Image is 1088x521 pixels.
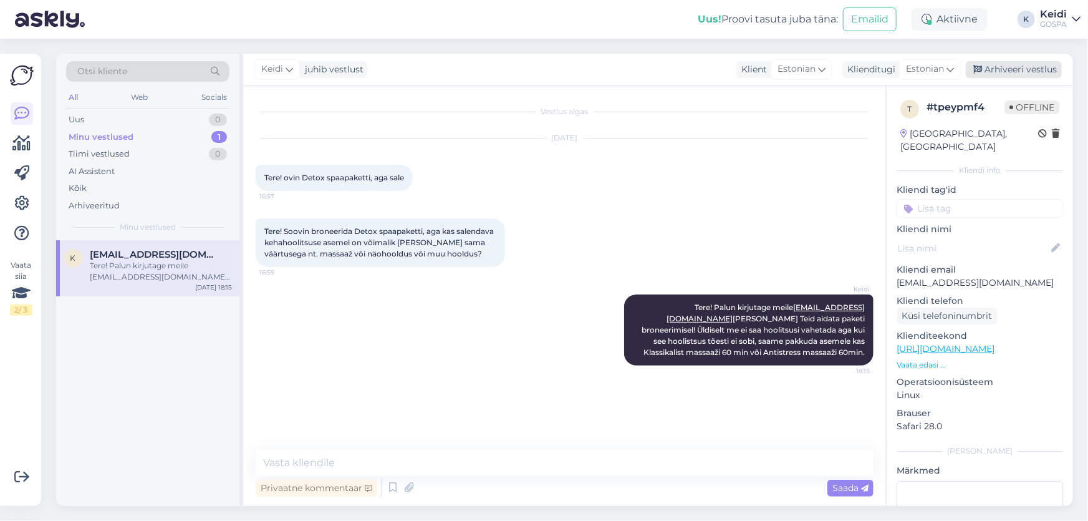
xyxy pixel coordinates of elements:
[897,263,1063,276] p: Kliendi email
[259,192,306,201] span: 16:57
[69,200,120,212] div: Arhiveeritud
[90,260,232,283] div: Tere! Palun kirjutage meile [EMAIL_ADDRESS][DOMAIN_NAME] [PERSON_NAME] Teid aidata paketi broneer...
[300,63,363,76] div: juhib vestlust
[897,183,1063,197] p: Kliendi tag'id
[842,63,895,76] div: Klienditugi
[120,222,176,233] span: Minu vestlused
[897,407,1063,420] p: Brauser
[698,12,838,27] div: Proovi tasuta juba täna:
[843,7,897,31] button: Emailid
[264,226,496,258] span: Tere! Soovin broneerida Detox spaapaketti, aga kas salendava kehahoolitsuse asemel on võimalik [P...
[897,389,1063,402] p: Linux
[69,182,87,195] div: Kõik
[209,114,227,126] div: 0
[264,173,404,182] span: Tere! ovin Detox spaapaketti, aga sale
[927,100,1004,115] div: # tpeypmf4
[256,480,377,497] div: Privaatne kommentaar
[642,303,867,357] span: Tere! Palun kirjutage meile [PERSON_NAME] Teid aidata paketi broneerimisel! Üldiselt me ei saa ho...
[736,63,767,76] div: Klient
[897,376,1063,389] p: Operatsioonisüsteem
[90,249,219,260] span: kaiasaluvere@gmail.com
[908,104,912,114] span: t
[10,64,34,87] img: Askly Logo
[966,61,1062,78] div: Arhiveeri vestlus
[897,464,1063,477] p: Märkmed
[823,366,870,376] span: 18:15
[1004,100,1059,114] span: Offline
[897,165,1063,176] div: Kliendi info
[256,106,874,117] div: Vestlus algas
[70,253,76,263] span: k
[1040,19,1067,29] div: GOSPA
[209,148,227,160] div: 0
[698,13,721,25] b: Uus!
[777,62,816,76] span: Estonian
[195,283,232,292] div: [DATE] 18:15
[211,131,227,144] div: 1
[906,62,944,76] span: Estonian
[897,199,1063,218] input: Lisa tag
[912,8,988,31] div: Aktiivne
[897,420,1063,433] p: Safari 28.0
[69,165,115,178] div: AI Assistent
[897,241,1049,255] input: Lisa nimi
[1040,9,1081,29] a: KeidiGOSPA
[897,276,1063,290] p: [EMAIL_ADDRESS][DOMAIN_NAME]
[897,343,994,354] a: [URL][DOMAIN_NAME]
[1040,9,1067,19] div: Keidi
[897,329,1063,343] p: Klienditeekond
[897,446,1063,457] div: [PERSON_NAME]
[10,304,32,316] div: 2 / 3
[129,89,151,105] div: Web
[199,89,229,105] div: Socials
[259,268,306,277] span: 16:59
[897,295,1063,308] p: Kliendi telefon
[900,127,1038,153] div: [GEOGRAPHIC_DATA], [GEOGRAPHIC_DATA]
[897,223,1063,236] p: Kliendi nimi
[897,359,1063,371] p: Vaata edasi ...
[69,148,130,160] div: Tiimi vestlused
[69,131,133,144] div: Minu vestlused
[897,308,997,324] div: Küsi telefoninumbrit
[69,114,84,126] div: Uus
[66,89,80,105] div: All
[77,65,127,78] span: Otsi kliente
[823,285,870,294] span: Keidi
[832,482,869,494] span: Saada
[261,62,283,76] span: Keidi
[10,260,32,316] div: Vaata siia
[1018,11,1035,28] div: K
[256,132,874,144] div: [DATE]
